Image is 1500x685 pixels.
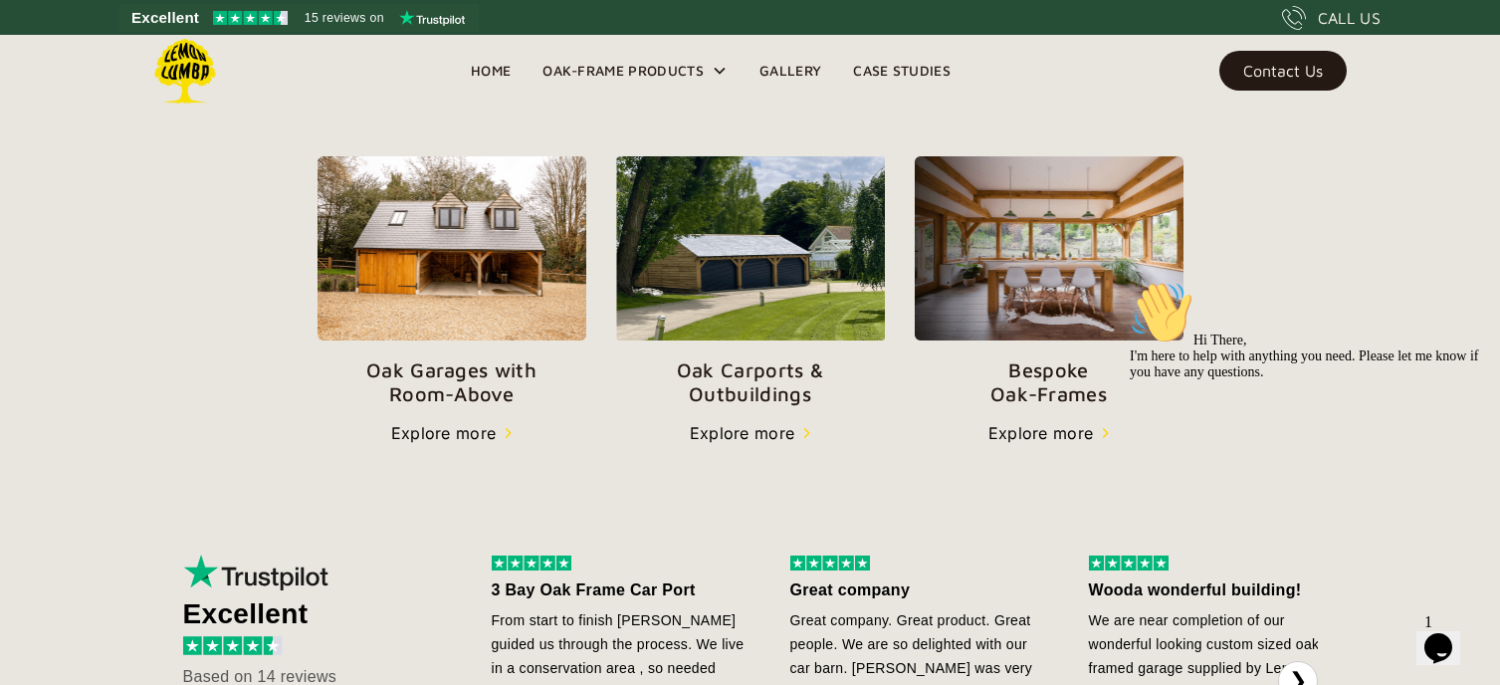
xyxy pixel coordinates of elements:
[8,8,366,108] div: 👋Hi There,I'm here to help with anything you need. Please let me know if you have any questions.
[391,421,497,445] div: Explore more
[790,556,870,571] img: 5 stars
[8,60,357,107] span: Hi There, I'm here to help with anything you need. Please let me know if you have any questions.
[988,421,1094,445] div: Explore more
[744,56,837,86] a: Gallery
[131,6,199,30] span: Excellent
[790,578,1049,602] div: Great company
[318,358,586,406] p: Oak Garages with Room-Above
[119,4,479,32] a: See Lemon Lumba reviews on Trustpilot
[8,8,72,72] img: :wave:
[1219,51,1347,91] a: Contact Us
[915,358,1183,406] p: Bespoke Oak-Frames
[1122,273,1480,595] iframe: chat widget
[690,421,795,445] div: Explore more
[1089,556,1169,571] img: 5 stars
[988,421,1110,445] a: Explore more
[183,555,332,590] img: Trustpilot
[542,59,704,83] div: Oak-Frame Products
[305,6,384,30] span: 15 reviews on
[1243,64,1323,78] div: Contact Us
[616,358,885,406] p: Oak Carports & Outbuildings
[183,602,432,626] div: Excellent
[492,556,571,571] img: 5 stars
[1416,605,1480,665] iframe: chat widget
[318,156,586,406] a: Oak Garages withRoom-Above
[492,578,750,602] div: 3 Bay Oak Frame Car Port
[915,156,1183,406] a: BespokeOak-Frames
[391,421,513,445] a: Explore more
[213,11,288,25] img: Trustpilot 4.5 stars
[1318,6,1381,30] div: CALL US
[837,56,966,86] a: Case Studies
[455,56,527,86] a: Home
[527,35,744,107] div: Oak-Frame Products
[616,156,885,405] a: Oak Carports &Outbuildings
[1282,6,1381,30] a: CALL US
[183,636,283,655] img: 4.5 stars
[1089,578,1348,602] div: Wooda wonderful building!
[399,10,465,26] img: Trustpilot logo
[690,421,811,445] a: Explore more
